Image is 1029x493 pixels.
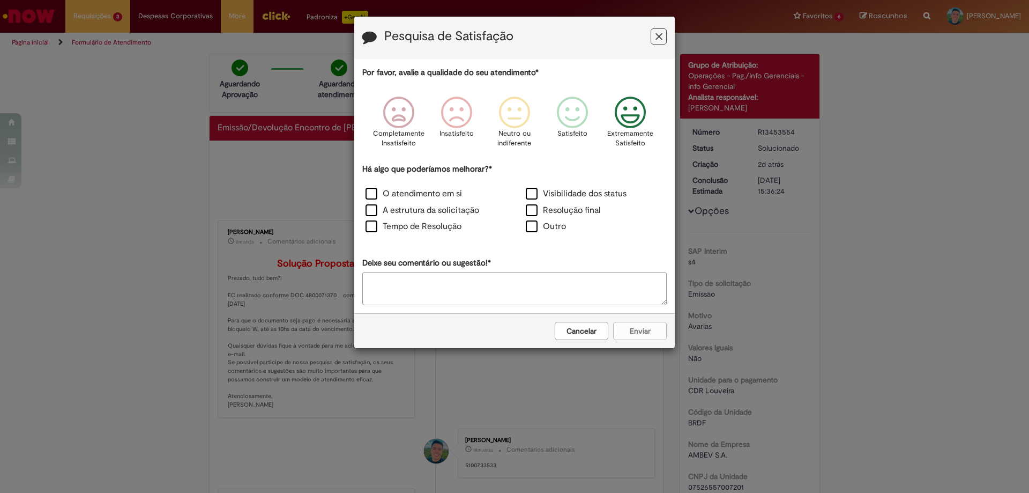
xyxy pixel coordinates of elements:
[429,89,484,162] div: Insatisfeito
[603,89,658,162] div: Extremamente Satisfeito
[526,204,601,217] label: Resolução final
[607,129,653,149] p: Extremamente Satisfeito
[495,129,534,149] p: Neutro ou indiferente
[362,164,667,236] div: Há algo que poderíamos melhorar?*
[362,67,539,78] label: Por favor, avalie a qualidade do seu atendimento*
[526,220,566,233] label: Outro
[545,89,600,162] div: Satisfeito
[366,204,479,217] label: A estrutura da solicitação
[366,220,461,233] label: Tempo de Resolução
[555,322,608,340] button: Cancelar
[362,257,491,269] label: Deixe seu comentário ou sugestão!*
[487,89,542,162] div: Neutro ou indiferente
[526,188,627,200] label: Visibilidade dos status
[371,89,426,162] div: Completamente Insatisfeito
[384,30,513,43] label: Pesquisa de Satisfação
[373,129,424,149] p: Completamente Insatisfeito
[366,188,462,200] label: O atendimento em si
[557,129,587,139] p: Satisfeito
[439,129,474,139] p: Insatisfeito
